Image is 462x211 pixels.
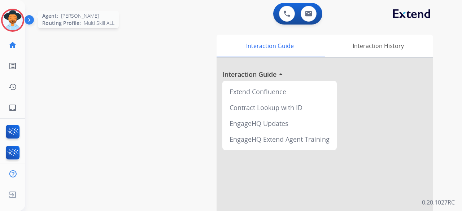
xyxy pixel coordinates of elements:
[8,83,17,91] mat-icon: history
[225,84,334,100] div: Extend Confluence
[422,198,455,207] p: 0.20.1027RC
[217,35,323,57] div: Interaction Guide
[225,115,334,131] div: EngageHQ Updates
[225,100,334,115] div: Contract Lookup with ID
[323,35,433,57] div: Interaction History
[3,10,23,30] img: avatar
[42,19,81,27] span: Routing Profile:
[61,12,99,19] span: [PERSON_NAME]
[42,12,58,19] span: Agent:
[8,104,17,112] mat-icon: inbox
[84,19,114,27] span: Multi Skill ALL
[225,131,334,147] div: EngageHQ Extend Agent Training
[8,62,17,70] mat-icon: list_alt
[8,41,17,49] mat-icon: home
